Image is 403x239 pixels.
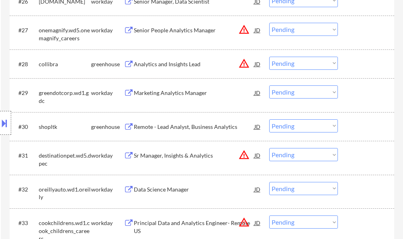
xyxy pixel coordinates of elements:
div: Marketing Analytics Manager [134,89,254,97]
div: Sr Manager, Insights & Analytics [134,152,254,160]
button: warning_amber [238,217,250,228]
button: warning_amber [238,58,250,69]
div: JD [254,148,262,162]
div: #27 [18,26,32,34]
div: Principal Data and Analytics Engineer- Remote US [134,219,254,235]
div: JD [254,182,262,196]
div: JD [254,119,262,134]
div: onemagnify.wd5.onemagnify_careers [39,26,91,42]
div: JD [254,57,262,71]
div: Remote - Lead Analyst, Business Analytics [134,123,254,131]
div: JD [254,85,262,100]
button: warning_amber [238,149,250,160]
div: workday [91,26,124,34]
div: #33 [18,219,32,227]
div: Senior People Analytics Manager [134,26,254,34]
button: warning_amber [238,24,250,35]
div: JD [254,215,262,230]
div: Data Science Manager [134,186,254,194]
div: JD [254,23,262,37]
div: workday [91,219,124,227]
div: Analytics and Insights Lead [134,60,254,68]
